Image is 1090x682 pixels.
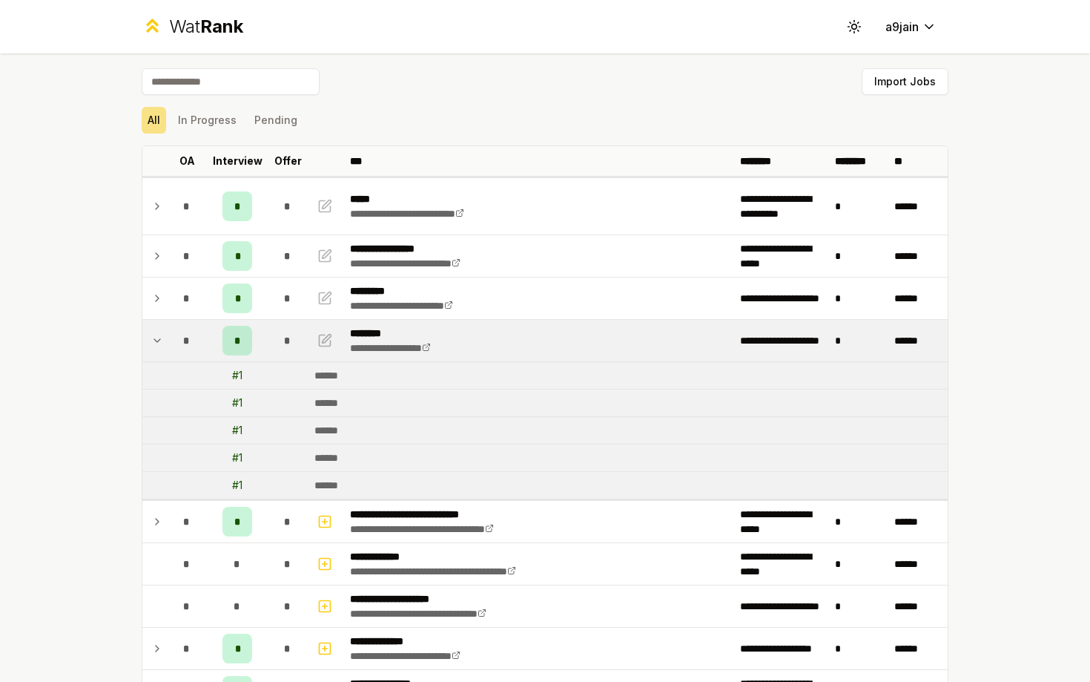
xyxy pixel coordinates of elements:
button: Import Jobs [862,68,948,95]
p: Interview [213,154,262,168]
span: a9jain [885,18,919,36]
div: # 1 [232,478,242,493]
div: # 1 [232,450,242,465]
button: All [142,107,166,134]
p: Offer [274,154,302,168]
span: Rank [200,16,243,37]
div: # 1 [232,423,242,438]
div: # 1 [232,368,242,383]
button: Pending [248,107,303,134]
button: a9jain [873,13,948,40]
p: OA [179,154,195,168]
a: WatRank [142,15,243,39]
div: Wat [169,15,243,39]
div: # 1 [232,396,242,410]
button: In Progress [172,107,242,134]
